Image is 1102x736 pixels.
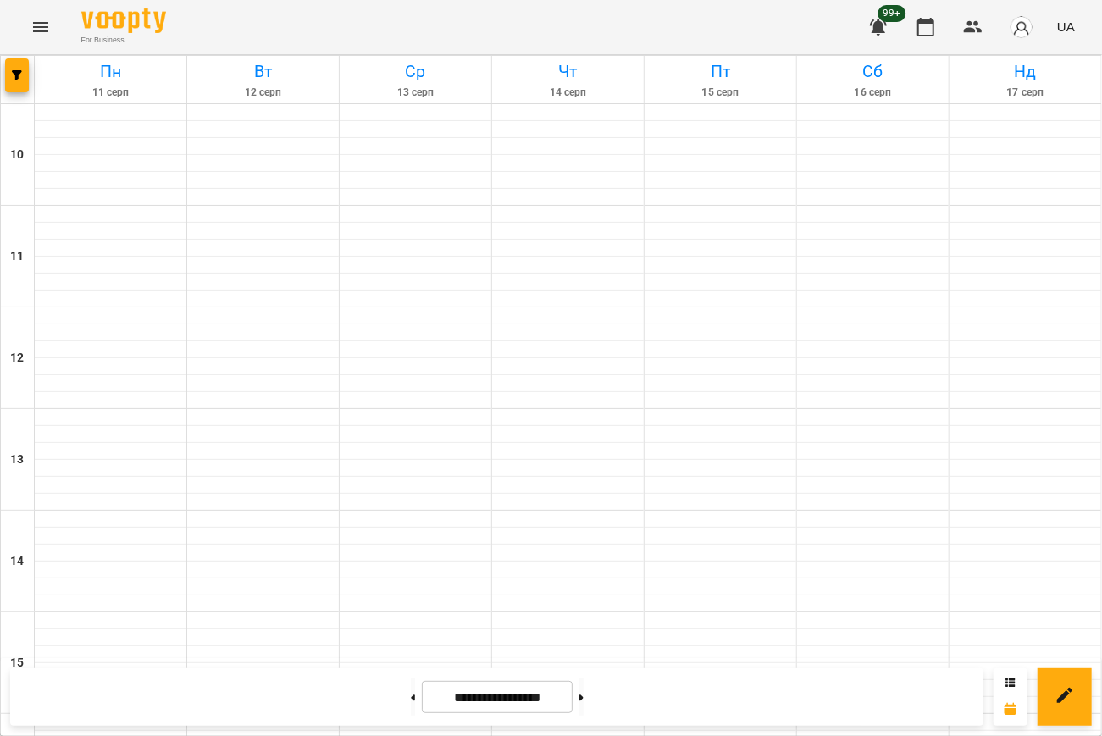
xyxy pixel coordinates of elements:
h6: Пн [37,58,184,85]
h6: 15 серп [647,85,794,101]
h6: 12 серп [190,85,336,101]
img: Voopty Logo [81,8,166,33]
h6: Чт [495,58,641,85]
h6: 10 [10,146,24,164]
h6: 12 [10,349,24,368]
span: 99+ [878,5,906,22]
h6: 11 [10,247,24,266]
h6: 15 [10,654,24,672]
h6: 13 [10,451,24,469]
h6: 11 серп [37,85,184,101]
h6: Сб [800,58,946,85]
h6: 13 серп [342,85,489,101]
button: Menu [20,7,61,47]
button: UA [1050,11,1082,42]
h6: Нд [952,58,1099,85]
h6: 14 [10,552,24,571]
h6: 17 серп [952,85,1099,101]
h6: Вт [190,58,336,85]
span: For Business [81,35,166,46]
span: UA [1057,18,1075,36]
h6: 14 серп [495,85,641,101]
h6: 16 серп [800,85,946,101]
h6: Пт [647,58,794,85]
h6: Ср [342,58,489,85]
img: avatar_s.png [1010,15,1033,39]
